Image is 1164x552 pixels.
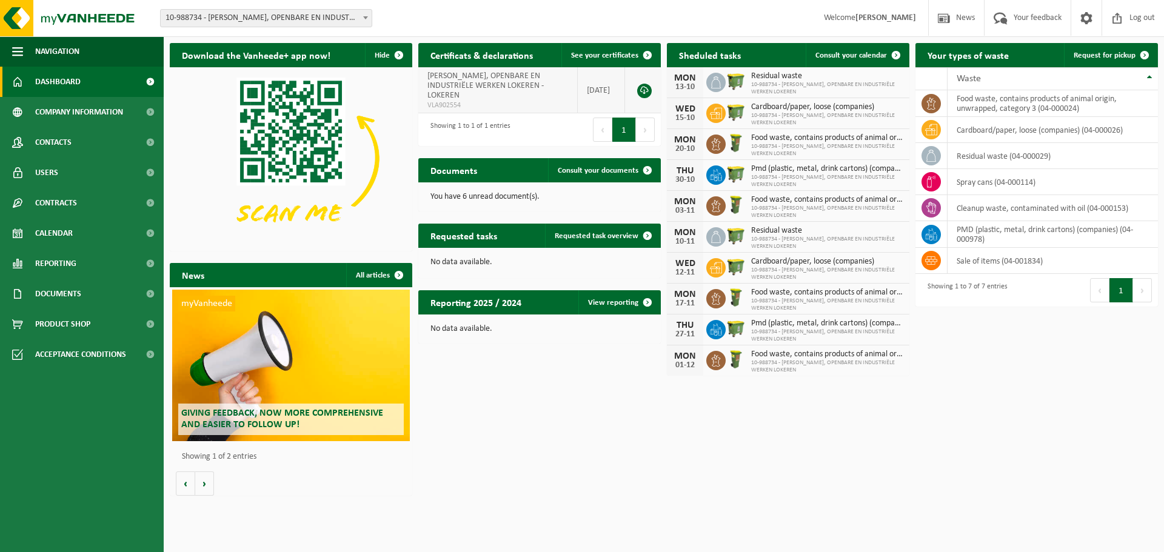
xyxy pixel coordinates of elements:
h2: Reporting 2025 / 2024 [418,290,533,314]
span: [PERSON_NAME], OPENBARE EN INDUSTRIËLE WERKEN LOKEREN - LOKEREN [427,71,544,100]
img: WB-0060-HPE-GN-50 [726,287,746,308]
img: Download de VHEPlus App [170,67,412,249]
td: PMD (plastic, metal, drink cartons) (companies) (04-000978) [948,221,1158,248]
span: Request for pickup [1074,52,1136,59]
span: Product Shop [35,309,90,339]
h2: Download the Vanheede+ app now! [170,43,343,67]
span: Consult your calendar [815,52,887,59]
img: WB-1100-HPE-GN-50 [726,71,746,91]
a: Consult your documents [548,158,660,182]
span: Cardboard/paper, loose (companies) [751,257,903,267]
button: Vorige [176,471,195,496]
div: 30-10 [673,176,697,184]
p: You have 6 unread document(s). [430,193,649,201]
h2: Your types of waste [915,43,1021,67]
a: Consult your calendar [806,43,908,67]
div: MON [673,290,697,299]
span: Contracts [35,188,77,218]
div: THU [673,321,697,330]
div: 12-11 [673,268,697,277]
button: Hide [365,43,411,67]
span: Company information [35,97,123,127]
span: Users [35,158,58,188]
strong: [PERSON_NAME] [855,13,916,22]
h2: Documents [418,158,489,182]
span: Pmd (plastic, metal, drink cartons) (companies) [751,164,903,174]
h2: News [170,263,216,287]
p: Showing 1 of 2 entries [182,453,406,461]
span: 10-988734 - [PERSON_NAME], OPENBARE EN INDUSTRIËLE WERKEN LOKEREN [751,267,903,281]
span: 10-988734 - [PERSON_NAME], OPENBARE EN INDUSTRIËLE WERKEN LOKEREN [751,359,903,374]
button: Next [1133,278,1152,302]
div: WED [673,259,697,268]
span: VLA902554 [427,101,568,110]
div: 15-10 [673,114,697,122]
div: 27-11 [673,330,697,339]
span: Waste [957,74,981,84]
img: WB-0060-HPE-GN-50 [726,133,746,153]
span: myVanheede [178,296,235,311]
td: food waste, contains products of animal origin, unwrapped, category 3 (04-000024) [948,90,1158,117]
td: cardboard/paper, loose (companies) (04-000026) [948,117,1158,143]
span: Documents [35,279,81,309]
span: 10-988734 - [PERSON_NAME], OPENBARE EN INDUSTRIËLE WERKEN LOKEREN [751,236,903,250]
td: cleanup waste, contaminated with oil (04-000153) [948,195,1158,221]
p: No data available. [430,258,649,267]
span: 10-988734 - VICTOR PEETERS, OPENBARE EN INDUSTRIËLE WERKEN LOKEREN - LOKEREN [160,9,372,27]
a: myVanheede Giving feedback, now more comprehensive and easier to follow up! [172,290,410,441]
div: MON [673,135,697,145]
button: Previous [1090,278,1109,302]
span: Requested task overview [555,232,638,240]
div: 20-10 [673,145,697,153]
span: Acceptance conditions [35,339,126,370]
td: sale of items (04-001834) [948,248,1158,274]
a: All articles [346,263,411,287]
div: MON [673,351,697,361]
button: Next [636,118,655,142]
a: View reporting [578,290,660,314]
span: Food waste, contains products of animal origin, unwrapped, category 3 [751,350,903,359]
span: Giving feedback, now more comprehensive and easier to follow up! [181,408,383,430]
div: Showing 1 to 7 of 7 entries [921,277,1008,304]
span: 10-988734 - [PERSON_NAME], OPENBARE EN INDUSTRIËLE WERKEN LOKEREN [751,112,903,127]
div: 01-12 [673,361,697,370]
span: 10-988734 - [PERSON_NAME], OPENBARE EN INDUSTRIËLE WERKEN LOKEREN [751,298,903,312]
td: [DATE] [578,67,625,113]
span: 10-988734 - [PERSON_NAME], OPENBARE EN INDUSTRIËLE WERKEN LOKEREN [751,81,903,96]
img: WB-1100-HPE-GN-50 [726,225,746,246]
td: residual waste (04-000029) [948,143,1158,169]
span: Dashboard [35,67,81,97]
img: WB-1100-HPE-GN-50 [726,256,746,277]
span: Food waste, contains products of animal origin, unwrapped, category 3 [751,133,903,143]
div: 03-11 [673,207,697,215]
img: WB-1100-HPE-GN-50 [726,318,746,339]
span: 10-988734 - [PERSON_NAME], OPENBARE EN INDUSTRIËLE WERKEN LOKEREN [751,328,903,343]
span: Hide [375,52,390,59]
h2: Requested tasks [418,224,509,247]
img: WB-1100-HPE-GN-50 [726,102,746,122]
div: THU [673,166,697,176]
img: WB-0060-HPE-GN-50 [726,195,746,215]
a: Requested task overview [545,224,660,248]
button: Previous [593,118,612,142]
h2: Certificats & declarations [418,43,545,67]
span: 10-988734 - [PERSON_NAME], OPENBARE EN INDUSTRIËLE WERKEN LOKEREN [751,174,903,188]
span: Food waste, contains products of animal origin, unwrapped, category 3 [751,288,903,298]
a: See your certificates [561,43,660,67]
span: Contacts [35,127,72,158]
img: WB-0060-HPE-GN-50 [726,349,746,370]
span: Reporting [35,248,76,279]
div: 17-11 [673,299,697,308]
span: Residual waste [751,71,903,81]
span: See your certificates [571,52,638,59]
span: 10-988734 - [PERSON_NAME], OPENBARE EN INDUSTRIËLE WERKEN LOKEREN [751,205,903,219]
div: 13-10 [673,83,697,91]
div: Showing 1 to 1 of 1 entries [424,116,510,143]
a: Request for pickup [1064,43,1157,67]
span: Food waste, contains products of animal origin, unwrapped, category 3 [751,195,903,205]
div: 10-11 [673,238,697,246]
div: MON [673,73,697,83]
span: Residual waste [751,226,903,236]
span: 10-988734 - [PERSON_NAME], OPENBARE EN INDUSTRIËLE WERKEN LOKEREN [751,143,903,158]
span: Pmd (plastic, metal, drink cartons) (companies) [751,319,903,328]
